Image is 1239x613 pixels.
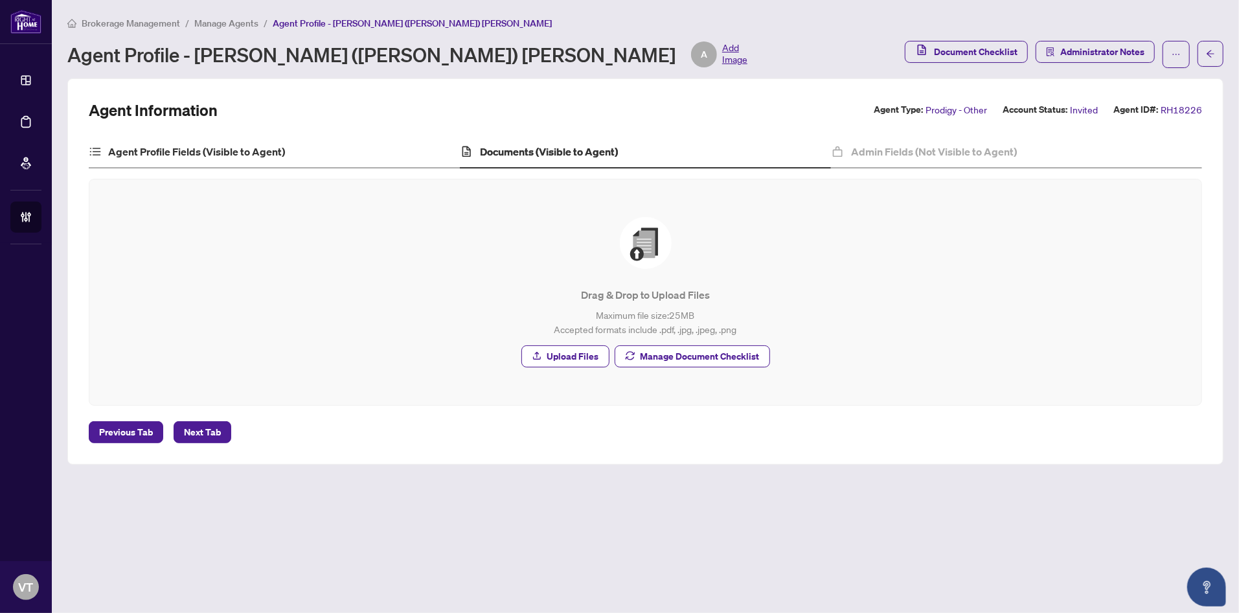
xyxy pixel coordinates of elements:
[547,346,599,367] span: Upload Files
[108,144,285,159] h4: Agent Profile Fields (Visible to Agent)
[1060,41,1144,62] span: Administrator Notes
[105,195,1186,389] span: File UploadDrag & Drop to Upload FilesMaximum file size:25MBAccepted formats include .pdf, .jpg, ...
[273,17,552,29] span: Agent Profile - [PERSON_NAME] ([PERSON_NAME]) [PERSON_NAME]
[615,345,770,367] button: Manage Document Checklist
[851,144,1017,159] h4: Admin Fields (Not Visible to Agent)
[701,47,707,62] span: A
[1070,102,1098,117] span: Invited
[89,100,218,121] h2: Agent Information
[67,19,76,28] span: home
[184,422,221,443] span: Next Tab
[934,41,1017,62] span: Document Checklist
[874,102,923,117] label: Agent Type:
[194,17,258,29] span: Manage Agents
[641,346,760,367] span: Manage Document Checklist
[67,41,747,67] div: Agent Profile - [PERSON_NAME] ([PERSON_NAME]) [PERSON_NAME]
[1003,102,1067,117] label: Account Status:
[1113,102,1158,117] label: Agent ID#:
[82,17,180,29] span: Brokerage Management
[1046,47,1055,56] span: solution
[264,16,267,30] li: /
[174,421,231,443] button: Next Tab
[1036,41,1155,63] button: Administrator Notes
[115,308,1176,336] p: Maximum file size: 25 MB Accepted formats include .pdf, .jpg, .jpeg, .png
[480,144,618,159] h4: Documents (Visible to Agent)
[722,41,747,67] span: Add Image
[1206,49,1215,58] span: arrow-left
[905,41,1028,63] button: Document Checklist
[115,287,1176,303] p: Drag & Drop to Upload Files
[89,421,163,443] button: Previous Tab
[185,16,189,30] li: /
[926,102,987,117] span: Prodigy - Other
[521,345,609,367] button: Upload Files
[1161,102,1202,117] span: RH18226
[99,422,153,443] span: Previous Tab
[10,10,41,34] img: logo
[620,217,672,269] img: File Upload
[1187,568,1226,607] button: Open asap
[1172,50,1181,59] span: ellipsis
[19,578,34,596] span: VT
